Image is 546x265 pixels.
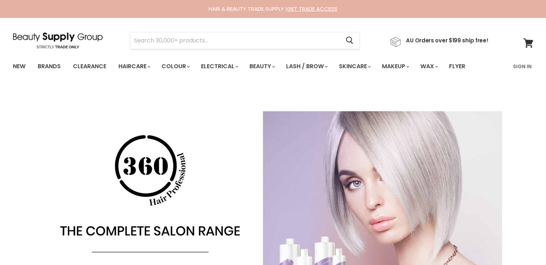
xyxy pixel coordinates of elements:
ul: Main menu [8,56,490,77]
a: New [8,59,31,74]
button: Search [340,32,359,49]
a: Clearance [67,59,112,74]
a: Sign In [509,59,536,74]
form: Product [130,32,360,49]
a: Haircare [113,59,155,74]
a: Skincare [333,59,375,74]
a: Beauty [244,59,279,74]
a: Colour [156,59,194,74]
a: Lash / Brow [281,59,332,74]
a: Brands [32,59,66,74]
nav: Main [4,56,542,77]
input: Search [130,32,340,49]
div: HAIR & BEAUTY TRADE SUPPLY | [4,5,542,13]
a: Makeup [377,59,414,74]
iframe: Gorgias live chat messenger [510,231,539,258]
a: Wax [415,59,442,74]
a: Flyer [444,59,471,74]
a: Electrical [196,59,243,74]
a: GET TRADE ACCESS [287,5,337,13]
